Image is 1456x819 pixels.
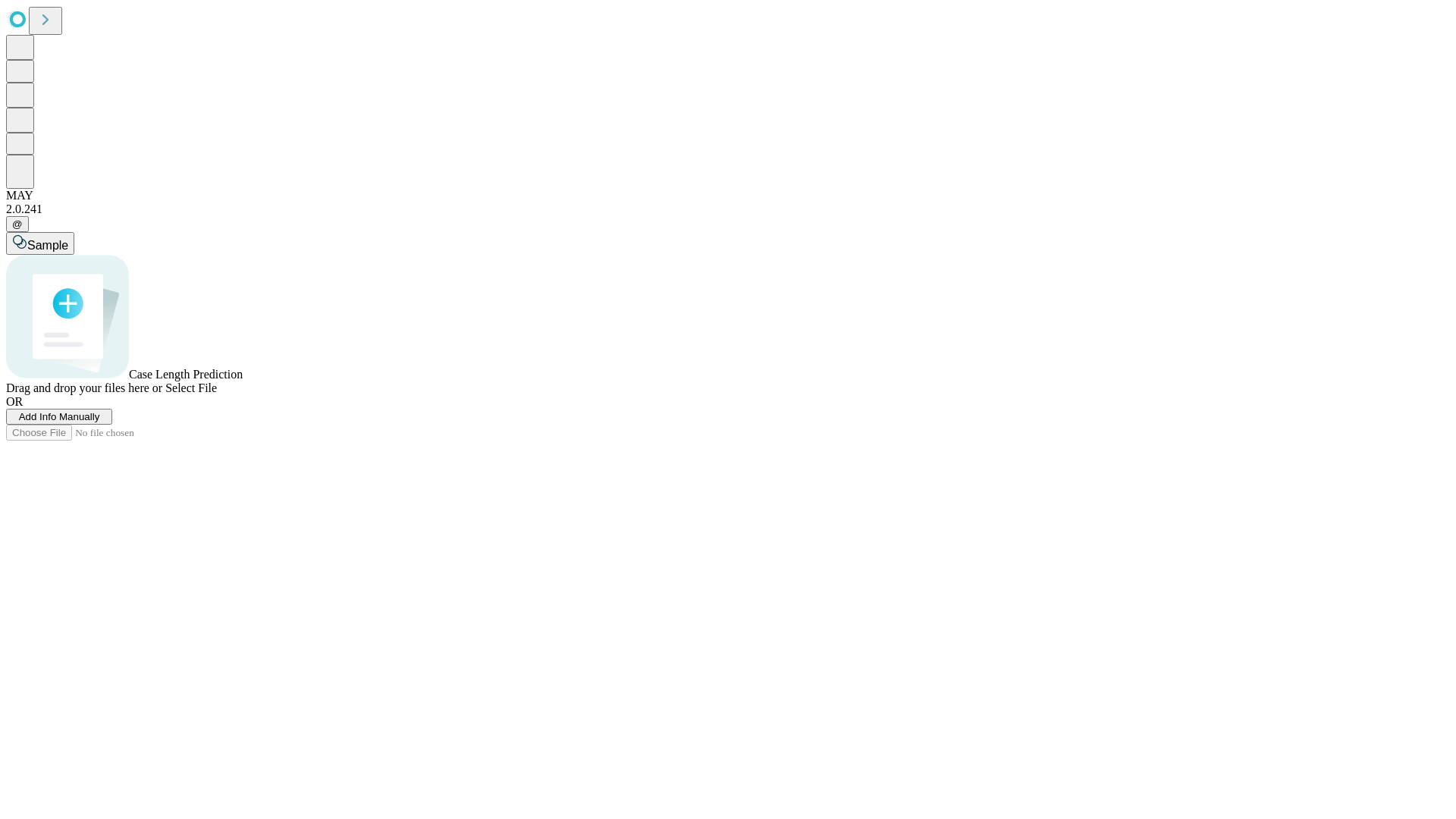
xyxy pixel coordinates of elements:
button: Sample [6,232,74,255]
span: Sample [27,239,68,252]
span: OR [6,395,23,408]
div: MAY [6,189,1450,202]
div: 2.0.241 [6,202,1450,216]
button: Add Info Manually [6,409,112,425]
span: Drag and drop your files here or [6,381,162,394]
span: Select File [165,381,217,394]
span: Case Length Prediction [129,368,243,381]
button: @ [6,216,29,232]
span: Add Info Manually [19,411,100,422]
span: @ [12,218,23,230]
